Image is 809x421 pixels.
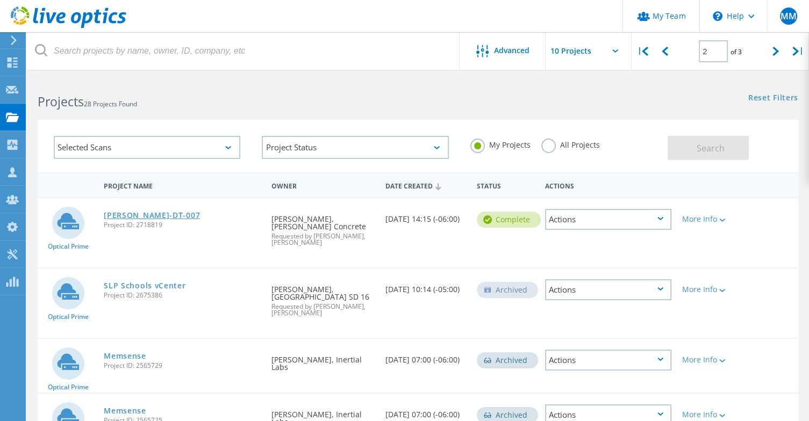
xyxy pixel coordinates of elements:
[11,23,126,30] a: Live Optics Dashboard
[104,212,200,219] a: [PERSON_NAME]-DT-007
[540,175,677,195] div: Actions
[545,350,671,371] div: Actions
[104,352,146,360] a: Memsense
[713,11,722,21] svg: \n
[470,139,531,149] label: My Projects
[682,215,732,223] div: More Info
[477,352,538,368] div: Archived
[262,136,448,159] div: Project Status
[697,142,725,154] span: Search
[477,282,538,298] div: Archived
[682,356,732,364] div: More Info
[104,292,260,299] span: Project ID: 2675386
[545,209,671,230] div: Actions
[477,212,541,228] div: Complete
[380,198,471,234] div: [DATE] 14:15 (-06:00)
[380,339,471,374] div: [DATE] 07:00 (-06:00)
[104,407,146,415] a: Memsense
[266,339,380,382] div: [PERSON_NAME], Inertial Labs
[54,136,240,159] div: Selected Scans
[104,282,185,289] a: SLP Schools vCenter
[494,47,529,54] span: Advanced
[748,94,798,103] a: Reset Filters
[98,175,266,195] div: Project Name
[266,268,380,327] div: [PERSON_NAME], [GEOGRAPHIC_DATA] SD 16
[48,384,89,390] span: Optical Prime
[38,93,84,110] b: Projects
[48,314,89,320] span: Optical Prime
[682,286,732,293] div: More Info
[731,47,742,56] span: of 3
[632,32,654,70] div: |
[380,268,471,304] div: [DATE] 10:14 (-05:00)
[266,175,380,195] div: Owner
[48,243,89,250] span: Optical Prime
[104,362,260,369] span: Project ID: 2565729
[271,233,374,246] span: Requested by [PERSON_NAME], [PERSON_NAME]
[271,303,374,316] span: Requested by [PERSON_NAME], [PERSON_NAME]
[380,175,471,195] div: Date Created
[541,139,600,149] label: All Projects
[104,222,260,228] span: Project ID: 2718819
[668,136,749,160] button: Search
[780,12,796,20] span: MM
[84,99,137,108] span: 28 Projects Found
[787,32,809,70] div: |
[682,411,732,418] div: More Info
[27,32,460,70] input: Search projects by name, owner, ID, company, etc
[471,175,540,195] div: Status
[545,279,671,300] div: Actions
[266,198,380,257] div: [PERSON_NAME], [PERSON_NAME] Concrete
